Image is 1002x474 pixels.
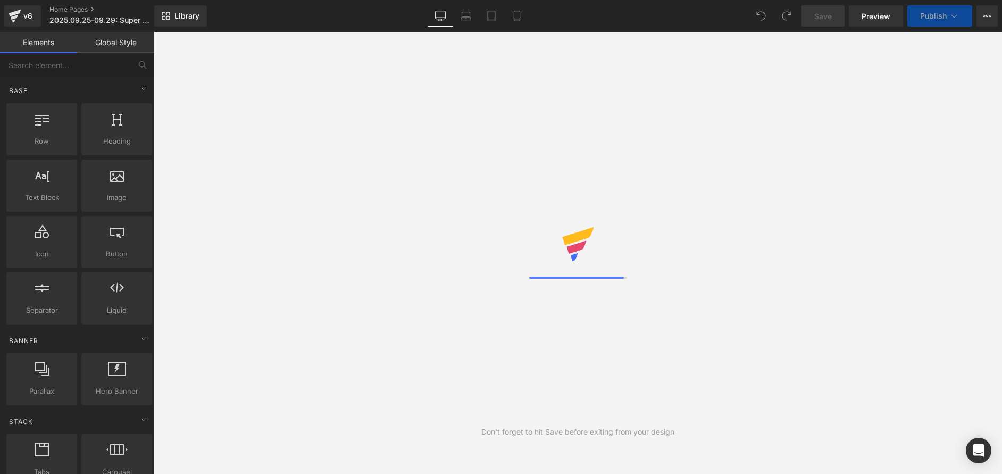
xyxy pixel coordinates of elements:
a: Laptop [453,5,479,27]
a: Preview [849,5,903,27]
button: More [976,5,998,27]
a: v6 [4,5,41,27]
button: Publish [907,5,972,27]
a: Desktop [428,5,453,27]
span: Hero Banner [85,386,149,397]
span: Separator [10,305,74,316]
span: Parallax [10,386,74,397]
span: Banner [8,336,39,346]
span: Preview [862,11,890,22]
span: Library [174,11,199,21]
div: Open Intercom Messenger [966,438,991,463]
button: Redo [776,5,797,27]
span: Liquid [85,305,149,316]
span: Image [85,192,149,203]
span: 2025.09.25-09.29: Super Sale Ende September [49,16,152,24]
span: Button [85,248,149,260]
span: Base [8,86,29,96]
span: Row [10,136,74,147]
button: Undo [750,5,772,27]
span: Save [814,11,832,22]
span: Text Block [10,192,74,203]
a: Tablet [479,5,504,27]
div: Don't forget to hit Save before exiting from your design [481,426,674,438]
span: Heading [85,136,149,147]
span: Publish [920,12,947,20]
a: Home Pages [49,5,172,14]
div: v6 [21,9,35,23]
span: Stack [8,417,34,427]
a: Mobile [504,5,530,27]
a: Global Style [77,32,154,53]
span: Icon [10,248,74,260]
a: New Library [154,5,207,27]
